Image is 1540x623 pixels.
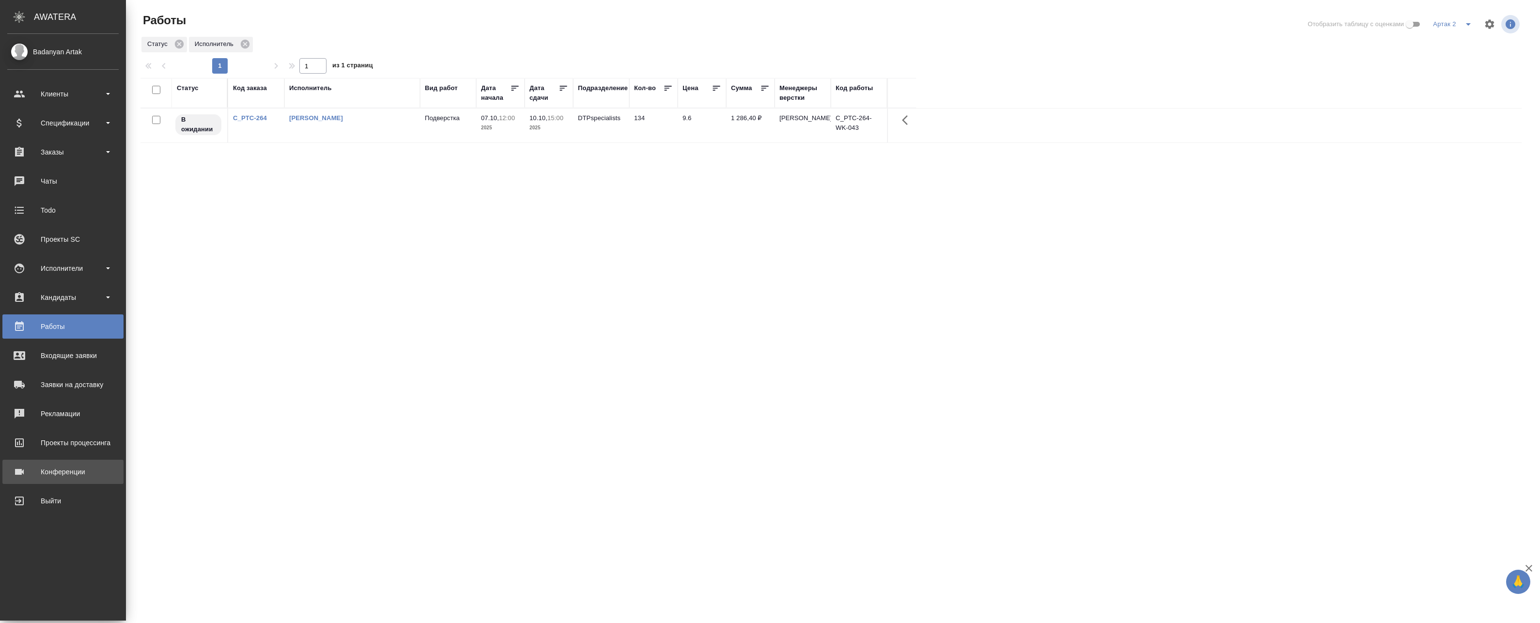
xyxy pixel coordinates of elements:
[1307,19,1404,29] span: Отобразить таблицу с оценками
[7,377,119,392] div: Заявки на доставку
[7,494,119,508] div: Выйти
[189,37,253,52] div: Исполнитель
[2,314,124,339] a: Работы
[289,83,332,93] div: Исполнитель
[683,83,699,93] div: Цена
[731,83,752,93] div: Сумма
[2,489,124,513] a: Выйти
[332,60,373,74] span: из 1 страниц
[779,113,826,123] p: [PERSON_NAME]
[1431,16,1478,32] div: split button
[7,406,119,421] div: Рекламации
[896,109,919,132] button: Здесь прячутся важные кнопки
[7,232,119,247] div: Проекты SC
[289,114,343,122] a: [PERSON_NAME]
[836,83,873,93] div: Код работы
[481,114,499,122] p: 07.10,
[425,113,471,123] p: Подверстка
[7,145,119,159] div: Заказы
[147,39,171,49] p: Статус
[481,83,510,103] div: Дата начала
[1478,13,1501,36] span: Настроить таблицу
[174,113,222,136] div: Исполнитель назначен, приступать к работе пока рано
[831,109,887,142] td: C_PTC-264-WK-043
[629,109,678,142] td: 134
[2,169,124,193] a: Чаты
[726,109,775,142] td: 1 286,40 ₽
[678,109,726,142] td: 9.6
[481,123,520,133] p: 2025
[7,87,119,101] div: Клиенты
[195,39,237,49] p: Исполнитель
[1510,572,1526,592] span: 🙏
[2,227,124,251] a: Проекты SC
[573,109,629,142] td: DTPspecialists
[141,37,187,52] div: Статус
[233,114,267,122] a: C_PTC-264
[140,13,186,28] span: Работы
[7,465,119,479] div: Конференции
[499,114,515,122] p: 12:00
[7,261,119,276] div: Исполнители
[1501,15,1522,33] span: Посмотреть информацию
[7,319,119,334] div: Работы
[7,436,119,450] div: Проекты процессинга
[529,123,568,133] p: 2025
[7,290,119,305] div: Кандидаты
[547,114,563,122] p: 15:00
[7,47,119,57] div: Badanyan Artak
[7,348,119,363] div: Входящие заявки
[233,83,267,93] div: Код заказа
[634,83,656,93] div: Кол-во
[2,402,124,426] a: Рекламации
[529,114,547,122] p: 10.10,
[177,83,199,93] div: Статус
[2,460,124,484] a: Конференции
[7,203,119,218] div: Todo
[2,343,124,368] a: Входящие заявки
[779,83,826,103] div: Менеджеры верстки
[1506,570,1530,594] button: 🙏
[425,83,458,93] div: Вид работ
[2,198,124,222] a: Todo
[181,115,216,134] p: В ожидании
[7,174,119,188] div: Чаты
[7,116,119,130] div: Спецификации
[578,83,628,93] div: Подразделение
[529,83,559,103] div: Дата сдачи
[2,373,124,397] a: Заявки на доставку
[34,7,126,27] div: AWATERA
[2,431,124,455] a: Проекты процессинга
